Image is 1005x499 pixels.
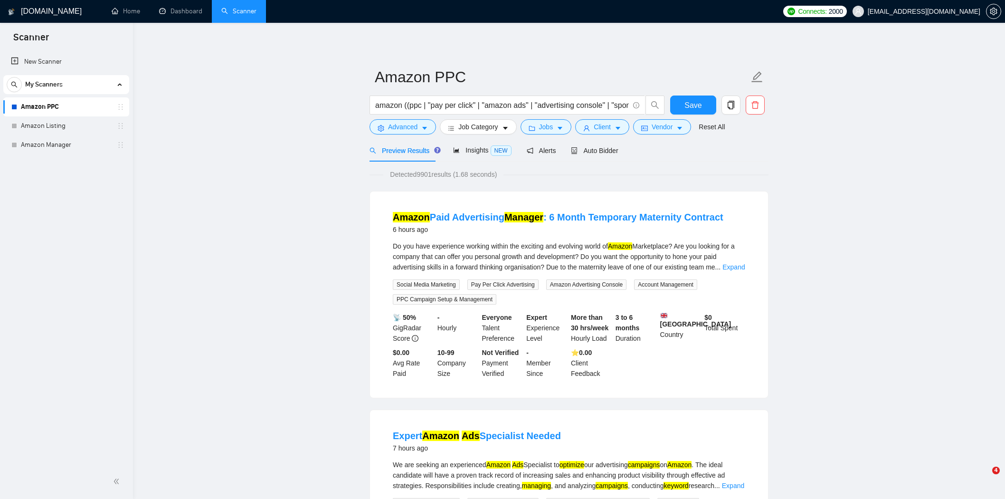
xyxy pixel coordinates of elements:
img: 🇬🇧 [661,312,667,319]
div: Avg Rate Paid [391,347,436,379]
mark: Amazon [486,461,511,469]
b: ⭐️ 0.00 [571,349,592,356]
a: New Scanner [11,52,122,71]
a: Expand [722,263,745,271]
span: ... [715,263,721,271]
b: $0.00 [393,349,409,356]
span: setting [378,125,384,132]
a: Reset All [699,122,725,132]
span: Amazon Advertising Console [546,279,626,290]
span: caret-down [502,125,509,132]
b: Not Verified [482,349,519,356]
a: homeHome [112,7,140,15]
button: idcardVendorcaret-down [633,119,691,134]
span: 4 [992,467,1000,474]
span: Scanner [6,30,57,50]
span: info-circle [412,335,418,342]
span: area-chart [453,147,460,154]
b: [GEOGRAPHIC_DATA] [660,312,731,328]
mark: optimize [559,461,584,469]
span: search [646,101,664,109]
mark: Amazon [667,461,692,469]
a: Amazon PPC [21,97,111,116]
span: holder [117,122,124,130]
span: 2000 [829,6,843,17]
span: user [583,125,590,132]
a: dashboardDashboard [159,7,202,15]
span: user [855,8,862,15]
span: caret-down [421,125,428,132]
div: Company Size [436,347,480,379]
span: caret-down [557,125,563,132]
span: Detected 9901 results (1.68 seconds) [383,169,503,180]
span: search [7,81,21,88]
b: More than 30 hrs/week [571,314,608,332]
span: Connects: [798,6,826,17]
span: Social Media Marketing [393,279,460,290]
div: Duration [614,312,658,344]
button: Save [670,96,716,115]
span: search [370,147,376,154]
span: setting [986,8,1001,15]
span: Pay Per Click Advertising [467,279,539,290]
div: Do you have experience working within the exciting and evolving world of Marketplace? Are you loo... [393,241,745,272]
span: Job Category [458,122,498,132]
div: Client Feedback [569,347,614,379]
button: delete [746,96,765,115]
div: Member Since [524,347,569,379]
li: My Scanners [3,75,129,154]
span: holder [117,103,124,111]
a: Amazon Listing [21,116,111,135]
mark: Amazon [393,212,430,222]
div: 7 hours ago [393,442,561,454]
div: Hourly [436,312,480,344]
span: caret-down [676,125,683,132]
mark: managing [522,482,551,489]
span: Insights [453,146,511,154]
div: Talent Preference [480,312,525,344]
span: edit [751,71,763,83]
a: setting [986,8,1001,15]
mark: Amazon [608,242,632,250]
span: robot [571,147,578,154]
span: folder [529,125,535,132]
span: caret-down [615,125,621,132]
span: Account Management [634,279,697,290]
span: Alerts [527,147,556,154]
span: ... [714,482,720,489]
button: userClientcaret-down [575,119,629,134]
span: idcard [641,125,648,132]
div: Hourly Load [569,312,614,344]
span: Advanced [388,122,417,132]
li: New Scanner [3,52,129,71]
a: searchScanner [221,7,256,15]
img: logo [8,4,15,19]
mark: campaigns [596,482,628,489]
span: NEW [491,145,512,156]
a: Expand [722,482,744,489]
span: copy [722,101,740,109]
span: notification [527,147,533,154]
a: AmazonPaid AdvertisingManager: 6 Month Temporary Maternity Contract [393,212,723,222]
button: barsJob Categorycaret-down [440,119,516,134]
a: ExpertAmazon AdsSpecialist Needed [393,431,561,441]
span: delete [746,101,764,109]
mark: campaigns [628,461,660,469]
span: My Scanners [25,75,63,94]
b: 📡 50% [393,314,416,321]
iframe: Intercom live chat [973,467,996,489]
mark: Ads [462,431,480,441]
div: 6 hours ago [393,224,723,235]
span: Vendor [652,122,673,132]
div: Experience Level [524,312,569,344]
button: setting [986,4,1001,19]
input: Search Freelance Jobs... [375,99,629,111]
span: Save [684,99,702,111]
span: PPC Campaign Setup & Management [393,294,496,305]
div: We are seeking an experienced Specialist to our advertising on . The ideal candidate will have a ... [393,460,745,491]
div: Total Spent [702,312,747,344]
div: Payment Verified [480,347,525,379]
span: Preview Results [370,147,438,154]
b: Expert [526,314,547,321]
button: copy [721,96,740,115]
